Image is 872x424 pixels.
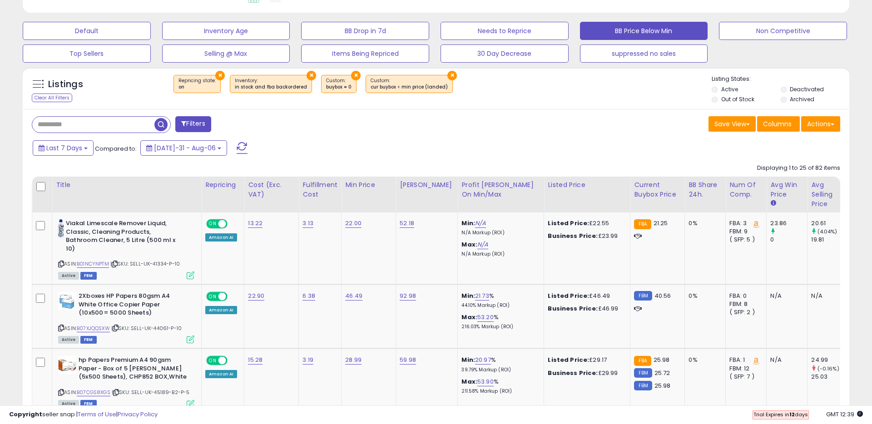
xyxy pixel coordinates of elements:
[811,219,848,227] div: 20.61
[721,95,754,103] label: Out of Stock
[461,230,537,236] p: N/A Markup (ROI)
[770,236,807,244] div: 0
[207,220,218,228] span: ON
[729,180,763,199] div: Num of Comp.
[207,293,218,301] span: ON
[770,292,800,300] div: N/A
[48,78,83,91] h5: Listings
[770,199,776,207] small: Avg Win Price.
[548,219,623,227] div: £22.55
[712,75,849,84] p: Listing States:
[634,368,652,378] small: FBM
[23,22,151,40] button: Default
[757,116,800,132] button: Columns
[79,292,189,320] b: 2Xboxes HP Papers 80gsm A4 White Office Copier Paper (10x500= 5000 Sheets)
[634,291,652,301] small: FBM
[441,44,569,63] button: 30 Day Decrease
[548,219,589,227] b: Listed Price:
[302,291,315,301] a: 6.38
[178,84,216,90] div: on
[461,355,475,364] b: Min:
[301,44,429,63] button: Items Being Repriced
[729,300,759,308] div: FBM: 8
[80,336,97,344] span: FBM
[719,22,847,40] button: Non Competitive
[548,180,626,190] div: Listed Price
[79,356,189,384] b: hp Papers Premium A4 90gsm Paper - Box of 5 [PERSON_NAME] (5x500 Sheets), CHP852 BOX,White
[248,291,264,301] a: 22.90
[461,240,477,249] b: Max:
[461,378,537,394] div: %
[729,373,759,381] div: ( SFP: 7 )
[205,306,237,314] div: Amazon AI
[461,367,537,373] p: 39.79% Markup (ROI)
[461,388,537,394] p: 211.58% Markup (ROI)
[226,293,241,301] span: OFF
[235,77,307,91] span: Inventory :
[235,84,307,90] div: in stock and fba backordered
[461,251,537,257] p: N/A Markup (ROI)
[548,356,623,364] div: £29.17
[475,291,489,301] a: 21.73
[371,84,448,90] div: cur buybox < min price (landed)
[477,240,488,249] a: N/A
[548,305,623,313] div: £46.99
[770,219,807,227] div: 23.86
[461,292,537,309] div: %
[205,180,240,190] div: Repricing
[789,411,795,418] b: 12
[475,355,491,365] a: 20.97
[58,292,194,342] div: ASIN:
[345,180,392,190] div: Min Price
[400,355,416,365] a: 59.98
[56,180,198,190] div: Title
[207,357,218,365] span: ON
[811,373,848,381] div: 25.03
[729,356,759,364] div: FBA: 1
[548,369,623,377] div: £29.99
[447,71,457,80] button: ×
[654,219,668,227] span: 21.25
[58,336,79,344] span: All listings currently available for purchase on Amazon
[77,325,110,332] a: B07XJQQSXW
[548,304,598,313] b: Business Price:
[763,119,792,128] span: Columns
[548,232,623,240] div: £23.99
[111,325,182,332] span: | SKU: SELL-UK-44061-P-10
[118,410,158,419] a: Privacy Policy
[175,116,211,132] button: Filters
[548,232,598,240] b: Business Price:
[32,94,72,102] div: Clear All Filters
[729,227,759,236] div: FBM: 9
[729,308,759,316] div: ( SFP: 2 )
[58,219,194,278] div: ASIN:
[80,272,97,280] span: FBM
[400,291,416,301] a: 92.98
[790,85,824,93] label: Deactivated
[811,292,841,300] div: N/A
[458,177,544,212] th: The percentage added to the cost of goods (COGS) that forms the calculator for Min & Max prices.
[817,228,837,235] small: (4.04%)
[634,381,652,390] small: FBM
[66,219,176,255] b: Viakal Limescale Remover Liquid, Classic, Cleaning Products, Bathroom Cleaner, 5 Litre (500 ml x 10)
[801,116,840,132] button: Actions
[461,302,537,309] p: 44.10% Markup (ROI)
[58,272,79,280] span: All listings currently available for purchase on Amazon
[371,77,448,91] span: Custom:
[345,291,362,301] a: 46.49
[226,220,241,228] span: OFF
[729,365,759,373] div: FBM: 12
[46,143,82,153] span: Last 7 Days
[205,233,237,242] div: Amazon AI
[302,355,313,365] a: 3.19
[345,219,362,228] a: 22.00
[162,44,290,63] button: Selling @ Max
[689,356,718,364] div: 0%
[400,180,454,190] div: [PERSON_NAME]
[580,44,708,63] button: suppressed no sales
[753,411,808,418] span: Trial Expires in days
[58,292,76,310] img: 41kiMAGOszL._SL40_.jpg
[634,180,681,199] div: Current Buybox Price
[548,369,598,377] b: Business Price:
[162,22,290,40] button: Inventory Age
